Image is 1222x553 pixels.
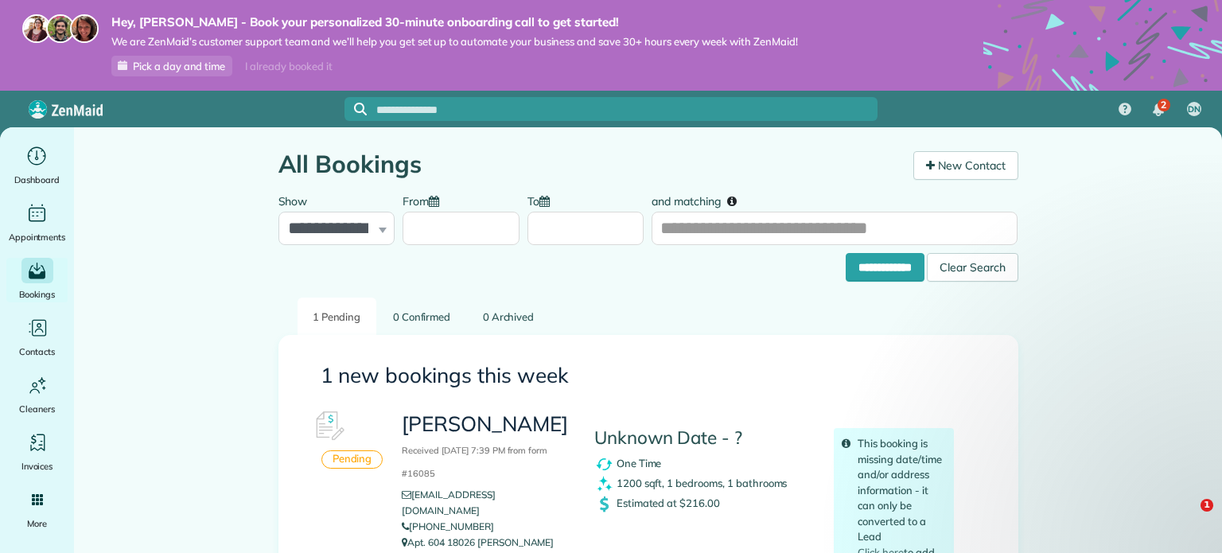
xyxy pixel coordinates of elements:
[6,315,68,360] a: Contacts
[913,151,1018,180] a: New Contact
[594,428,811,448] h4: Unknown Date - ?
[6,143,68,188] a: Dashboard
[594,474,614,494] img: clean_symbol_icon-dd072f8366c07ea3eb8378bb991ecd12595f4b76d916a6f83395f9468ae6ecae.png
[594,454,614,474] img: recurrence_symbol_icon-7cc721a9f4fb8f7b0289d3d97f09a2e367b638918f1a67e51b1e7d8abe5fb8d8.png
[1188,103,1201,116] span: DN
[111,14,798,30] strong: Hey, [PERSON_NAME] - Book your personalized 30-minute onboarding call to get started!
[344,103,367,115] button: Focus search
[111,56,232,76] a: Pick a day and time
[133,60,225,72] span: Pick a day and time
[321,450,383,469] div: Pending
[9,229,66,245] span: Appointments
[19,286,56,302] span: Bookings
[111,35,798,49] span: We are ZenMaid’s customer support team and we’ll help you get set up to automate your business an...
[1161,99,1166,111] span: 2
[402,489,495,516] a: [EMAIL_ADDRESS][DOMAIN_NAME]
[27,516,47,532] span: More
[927,253,1018,282] div: Clear Search
[305,403,352,450] img: Booking #617867
[298,298,376,335] a: 1 Pending
[235,56,341,76] div: I already booked it
[1106,91,1222,127] nav: Main
[617,457,662,469] span: One Time
[278,151,901,177] h1: All Bookings
[378,298,466,335] a: 0 Confirmed
[6,201,68,245] a: Appointments
[467,298,549,335] a: 0 Archived
[1168,499,1206,537] iframe: Intercom live chat
[21,458,53,474] span: Invoices
[6,430,68,474] a: Invoices
[594,494,614,514] img: dollar_symbol_icon-bd8a6898b2649ec353a9eba708ae97d8d7348bddd7d2aed9b7e4bf5abd9f4af5.png
[617,497,720,509] span: Estimated at $216.00
[927,256,1018,269] a: Clear Search
[527,185,558,215] label: To
[6,258,68,302] a: Bookings
[321,364,976,387] h3: 1 new bookings this week
[22,14,51,43] img: maria-72a9807cf96188c08ef61303f053569d2e2a8a1cde33d635c8a3ac13582a053d.jpg
[402,413,570,481] h3: [PERSON_NAME]
[70,14,99,43] img: michelle-19f622bdf1676172e81f8f8fba1fb50e276960ebfe0243fe18214015130c80e4.jpg
[617,477,788,489] span: 1200 sqft, 1 bedrooms, 1 bathrooms
[403,185,447,215] label: From
[6,372,68,417] a: Cleaners
[19,344,55,360] span: Contacts
[402,520,493,532] a: [PHONE_NUMBER]
[1201,499,1213,512] span: 1
[354,103,367,115] svg: Focus search
[402,445,547,479] small: Received [DATE] 7:39 PM from form #16085
[14,172,60,188] span: Dashboard
[652,185,748,215] label: and matching
[46,14,75,43] img: jorge-587dff0eeaa6aab1f244e6dc62b8924c3b6ad411094392a53c71c6c4a576187d.jpg
[1142,92,1175,127] div: 2 unread notifications
[19,401,55,417] span: Cleaners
